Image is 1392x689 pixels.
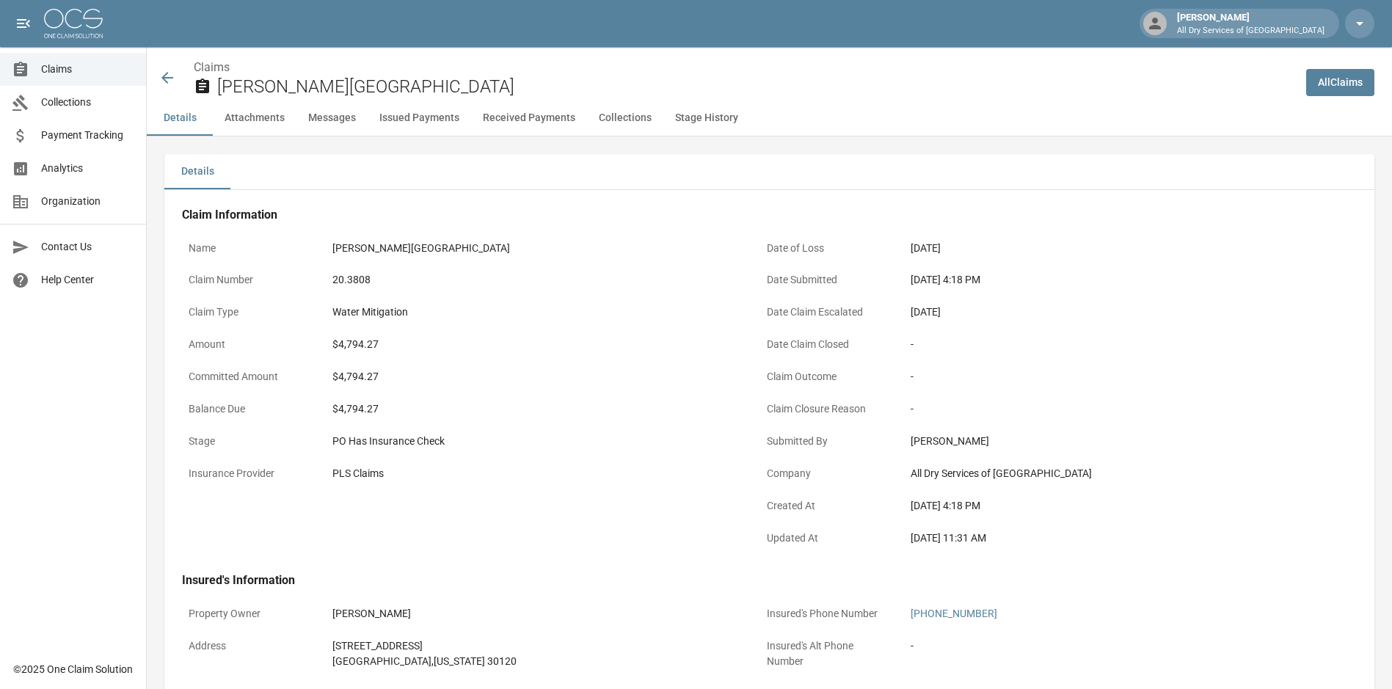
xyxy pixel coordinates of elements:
[296,101,368,136] button: Messages
[41,161,134,176] span: Analytics
[760,330,892,359] p: Date Claim Closed
[332,305,736,320] div: Water Mitigation
[760,427,892,456] p: Submitted By
[911,369,1314,384] div: -
[194,59,1294,76] nav: breadcrumb
[587,101,663,136] button: Collections
[911,531,1314,546] div: [DATE] 11:31 AM
[164,154,230,189] button: Details
[213,101,296,136] button: Attachments
[182,208,1321,222] h4: Claim Information
[147,101,213,136] button: Details
[182,395,314,423] p: Balance Due
[332,638,736,654] div: [STREET_ADDRESS]
[182,266,314,294] p: Claim Number
[368,101,471,136] button: Issued Payments
[911,272,1314,288] div: [DATE] 4:18 PM
[760,298,892,327] p: Date Claim Escalated
[44,9,103,38] img: ocs-logo-white-transparent.png
[332,337,736,352] div: $4,794.27
[1306,69,1374,96] a: AllClaims
[13,662,133,677] div: © 2025 One Claim Solution
[9,9,38,38] button: open drawer
[911,434,1314,449] div: [PERSON_NAME]
[217,76,1294,98] h2: [PERSON_NAME][GEOGRAPHIC_DATA]
[663,101,750,136] button: Stage History
[194,60,230,74] a: Claims
[182,599,314,628] p: Property Owner
[911,638,1314,654] div: -
[332,401,736,417] div: $4,794.27
[41,194,134,209] span: Organization
[471,101,587,136] button: Received Payments
[182,330,314,359] p: Amount
[41,239,134,255] span: Contact Us
[332,241,736,256] div: [PERSON_NAME][GEOGRAPHIC_DATA]
[182,573,1321,588] h4: Insured's Information
[760,362,892,391] p: Claim Outcome
[760,524,892,553] p: Updated At
[911,401,1314,417] div: -
[760,266,892,294] p: Date Submitted
[332,434,736,449] div: PO Has Insurance Check
[911,337,1314,352] div: -
[332,466,736,481] div: PLS Claims
[182,234,314,263] p: Name
[760,459,892,488] p: Company
[182,632,314,660] p: Address
[182,459,314,488] p: Insurance Provider
[41,128,134,143] span: Payment Tracking
[760,492,892,520] p: Created At
[1177,25,1324,37] p: All Dry Services of [GEOGRAPHIC_DATA]
[332,272,736,288] div: 20.3808
[911,498,1314,514] div: [DATE] 4:18 PM
[760,234,892,263] p: Date of Loss
[760,395,892,423] p: Claim Closure Reason
[41,272,134,288] span: Help Center
[332,654,736,669] div: [GEOGRAPHIC_DATA] , [US_STATE] 30120
[911,305,1314,320] div: [DATE]
[182,362,314,391] p: Committed Amount
[1171,10,1330,37] div: [PERSON_NAME]
[182,298,314,327] p: Claim Type
[760,632,892,676] p: Insured's Alt Phone Number
[332,369,736,384] div: $4,794.27
[147,101,1392,136] div: anchor tabs
[164,154,1374,189] div: details tabs
[911,466,1314,481] div: All Dry Services of [GEOGRAPHIC_DATA]
[41,95,134,110] span: Collections
[911,608,997,619] a: [PHONE_NUMBER]
[182,427,314,456] p: Stage
[41,62,134,77] span: Claims
[332,606,736,621] div: [PERSON_NAME]
[760,599,892,628] p: Insured's Phone Number
[911,241,1314,256] div: [DATE]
